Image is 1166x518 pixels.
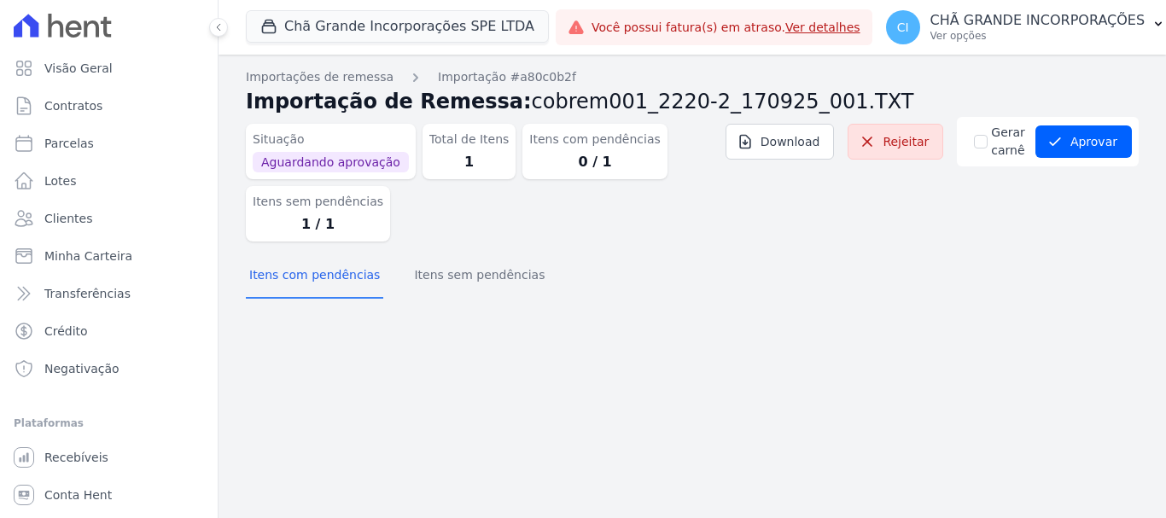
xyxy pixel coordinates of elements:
span: Aguardando aprovação [253,152,409,172]
a: Conta Hent [7,478,211,512]
dt: Total de Itens [429,131,510,148]
nav: Breadcrumb [246,68,1139,86]
span: Minha Carteira [44,247,132,265]
a: Minha Carteira [7,239,211,273]
span: cobrem001_2220-2_170925_001.TXT [532,90,914,113]
span: Visão Geral [44,60,113,77]
a: Crédito [7,314,211,348]
a: Visão Geral [7,51,211,85]
a: Recebíveis [7,440,211,474]
span: Clientes [44,210,92,227]
span: Conta Hent [44,486,112,503]
a: Importação #a80c0b2f [438,68,576,86]
a: Rejeitar [848,124,943,160]
dt: Itens com pendências [529,131,660,148]
dd: 1 / 1 [253,214,383,235]
label: Gerar carnê [991,124,1025,160]
a: Parcelas [7,126,211,160]
dd: 0 / 1 [529,152,660,172]
h2: Importação de Remessa: [246,86,1139,117]
a: Importações de remessa [246,68,394,86]
dd: 1 [429,152,510,172]
button: Chã Grande Incorporações SPE LTDA [246,10,549,43]
span: Contratos [44,97,102,114]
span: Crédito [44,323,88,340]
a: Negativação [7,352,211,386]
a: Lotes [7,164,211,198]
span: Você possui fatura(s) em atraso. [592,19,860,37]
span: Transferências [44,285,131,302]
button: Aprovar [1035,125,1132,158]
span: Parcelas [44,135,94,152]
span: Recebíveis [44,449,108,466]
button: Itens sem pendências [411,254,548,299]
a: Transferências [7,276,211,311]
span: Negativação [44,360,120,377]
a: Contratos [7,89,211,123]
dt: Itens sem pendências [253,193,383,211]
dt: Situação [253,131,409,148]
span: Lotes [44,172,77,189]
a: Ver detalhes [785,20,860,34]
span: CI [897,21,909,33]
button: Itens com pendências [246,254,383,299]
div: Plataformas [14,413,204,434]
a: Clientes [7,201,211,236]
a: Download [726,124,835,160]
p: CHÃ GRANDE INCORPORAÇÕES [930,12,1146,29]
p: Ver opções [930,29,1146,43]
